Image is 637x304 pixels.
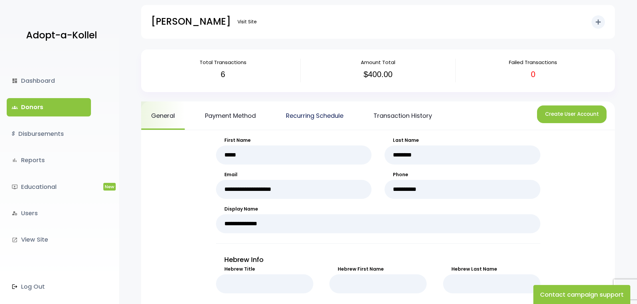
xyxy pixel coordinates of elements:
span: New [103,183,116,191]
h3: $400.00 [306,70,450,79]
i: add [594,18,602,26]
label: Hebrew Last Name [443,266,540,273]
span: Failed Transactions [509,59,557,66]
a: Payment Method [195,101,266,130]
button: add [592,15,605,29]
i: dashboard [12,78,18,84]
a: General [141,101,185,130]
span: groups [12,104,18,110]
label: Hebrew Title [216,266,313,273]
label: Phone [385,171,540,178]
p: Adopt-a-Kollel [26,27,97,44]
a: manage_accountsUsers [7,204,91,222]
i: $ [12,129,15,139]
a: Transaction History [363,101,442,130]
span: Amount Total [361,59,395,66]
i: launch [12,237,18,243]
button: Create User Account [537,105,607,123]
i: bar_chart [12,157,18,163]
a: ondemand_videoEducationalNew [7,178,91,196]
a: groupsDonors [7,98,91,116]
p: [PERSON_NAME] [151,13,231,30]
span: Total Transactions [200,59,246,66]
p: Hebrew Info [216,254,540,266]
a: dashboardDashboard [7,72,91,90]
label: Email [216,171,372,178]
a: Visit Site [234,15,260,28]
a: Adopt-a-Kollel [23,19,97,52]
a: launchView Site [7,231,91,249]
a: Log Out [7,278,91,296]
label: First Name [216,137,372,144]
button: Contact campaign support [533,285,630,304]
label: Last Name [385,137,540,144]
h3: 0 [461,70,606,79]
a: Recurring Schedule [276,101,353,130]
label: Display Name [216,206,540,213]
i: ondemand_video [12,184,18,190]
i: manage_accounts [12,210,18,216]
h3: 6 [150,70,295,79]
a: bar_chartReports [7,151,91,169]
a: $Disbursements [7,125,91,143]
label: Hebrew First Name [329,266,427,273]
